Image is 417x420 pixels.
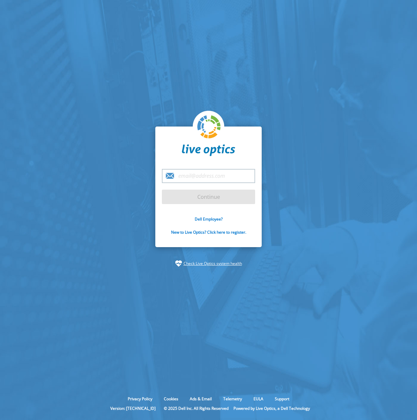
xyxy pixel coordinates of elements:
input: email@address.com [162,169,255,183]
a: Privacy Policy [123,396,157,402]
a: Dell Employee? [195,216,223,222]
a: Support [270,396,294,402]
a: EULA [249,396,268,402]
li: © 2025 Dell Inc. All Rights Reserved [161,406,232,411]
li: Powered by Live Optics, a Dell Technology [233,406,310,411]
a: Cookies [159,396,183,402]
a: Check Live Optics system health [184,260,242,267]
a: Telemetry [218,396,247,402]
img: status-check-icon.svg [175,260,182,267]
li: Version: [TECHNICAL_ID] [107,406,159,411]
img: liveoptics-word.svg [182,144,235,156]
img: liveoptics-logo.svg [197,115,221,139]
a: Ads & Email [185,396,217,402]
a: New to Live Optics? Click here to register. [171,229,246,235]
